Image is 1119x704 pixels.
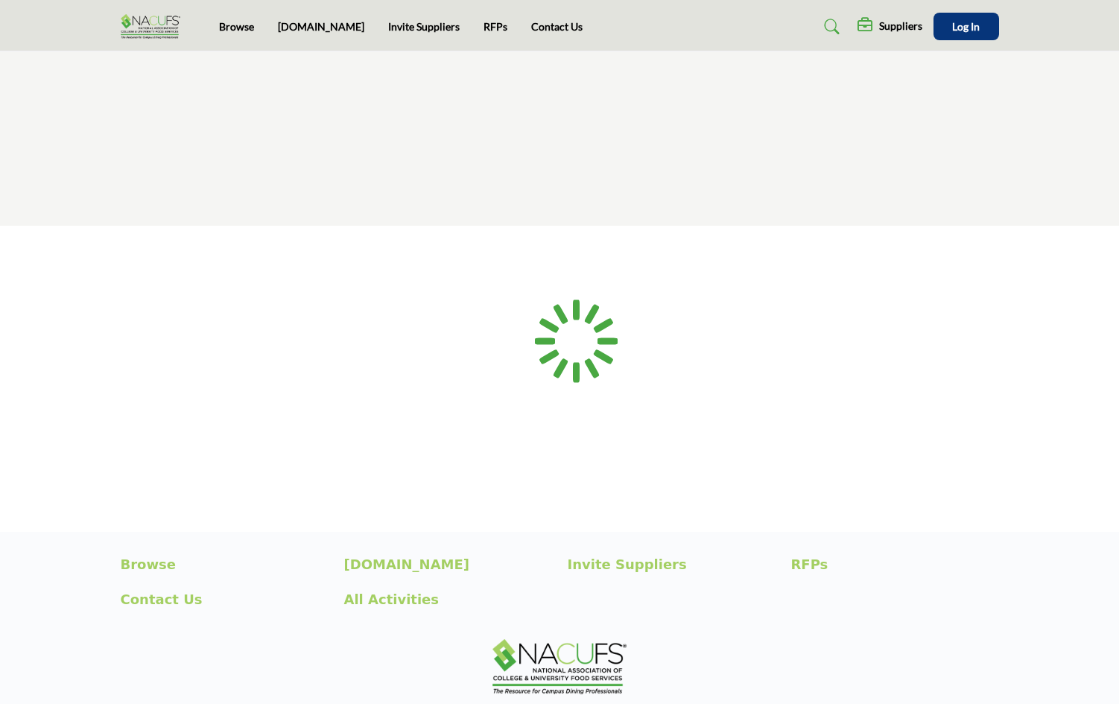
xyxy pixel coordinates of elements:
[531,20,583,33] a: Contact Us
[219,20,254,33] a: Browse
[484,20,507,33] a: RFPs
[810,15,849,39] a: Search
[568,554,776,574] a: Invite Suppliers
[278,20,364,33] a: [DOMAIN_NAME]
[858,18,922,36] div: Suppliers
[344,589,552,609] a: All Activities
[879,19,922,33] h5: Suppliers
[121,589,329,609] a: Contact Us
[791,554,999,574] a: RFPs
[492,639,627,694] img: No Site Logo
[952,20,980,33] span: Log In
[388,20,460,33] a: Invite Suppliers
[121,14,188,39] img: Site Logo
[121,554,329,574] a: Browse
[344,554,552,574] a: [DOMAIN_NAME]
[933,13,999,40] button: Log In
